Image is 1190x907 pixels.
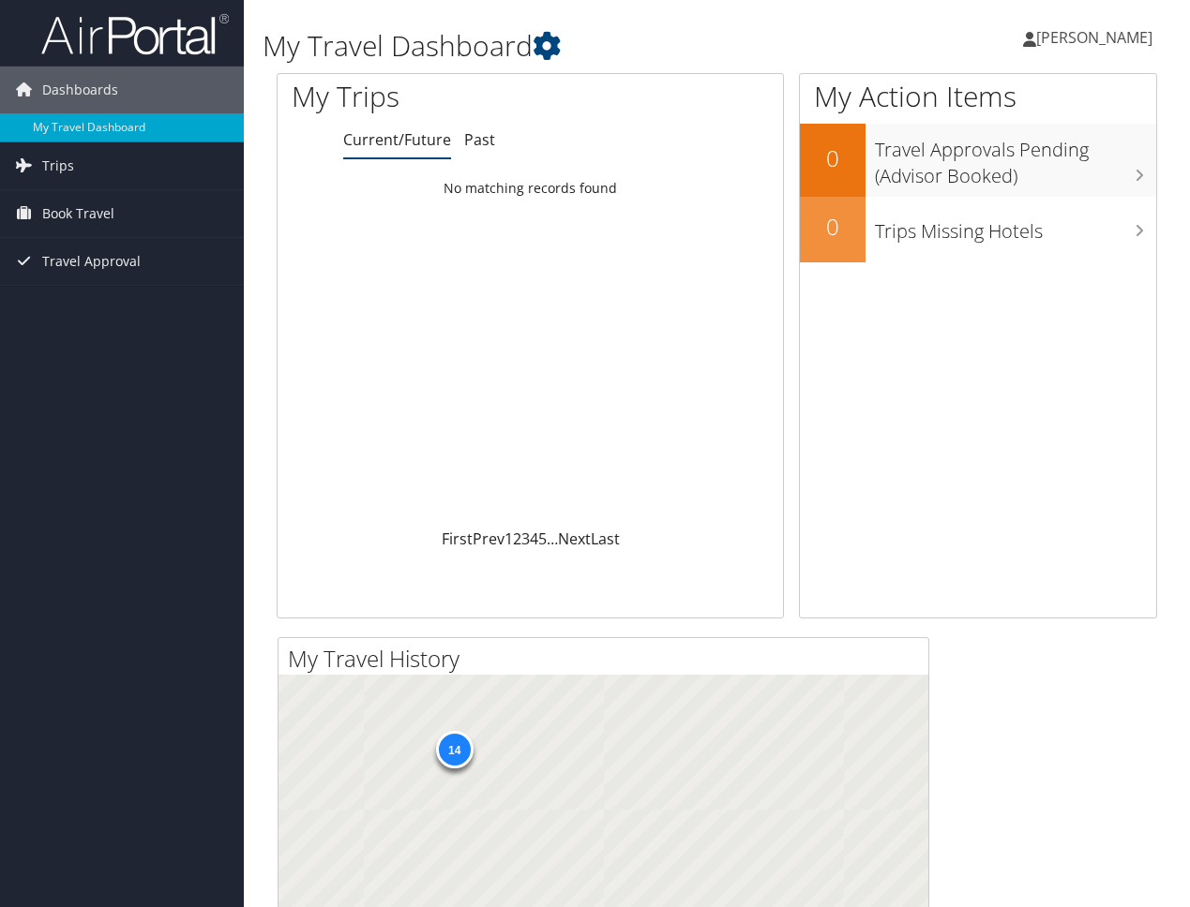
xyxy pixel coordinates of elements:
[292,77,559,116] h1: My Trips
[538,528,547,549] a: 5
[288,643,928,675] h2: My Travel History
[800,124,1157,196] a: 0Travel Approvals Pending (Advisor Booked)
[263,26,868,66] h1: My Travel Dashboard
[800,197,1157,262] a: 0Trips Missing Hotels
[547,528,558,549] span: …
[42,67,118,113] span: Dashboards
[800,77,1157,116] h1: My Action Items
[42,142,74,189] span: Trips
[42,190,114,237] span: Book Travel
[521,528,530,549] a: 3
[435,731,473,768] div: 14
[1023,9,1171,66] a: [PERSON_NAME]
[1036,27,1152,48] span: [PERSON_NAME]
[513,528,521,549] a: 2
[800,142,866,174] h2: 0
[875,127,1157,189] h3: Travel Approvals Pending (Advisor Booked)
[800,211,866,243] h2: 0
[505,528,513,549] a: 1
[343,129,451,150] a: Current/Future
[875,209,1157,245] h3: Trips Missing Hotels
[530,528,538,549] a: 4
[442,528,473,549] a: First
[464,129,495,150] a: Past
[278,171,783,205] td: No matching records found
[473,528,505,549] a: Prev
[591,528,620,549] a: Last
[558,528,591,549] a: Next
[41,12,229,56] img: airportal-logo.png
[42,238,141,285] span: Travel Approval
